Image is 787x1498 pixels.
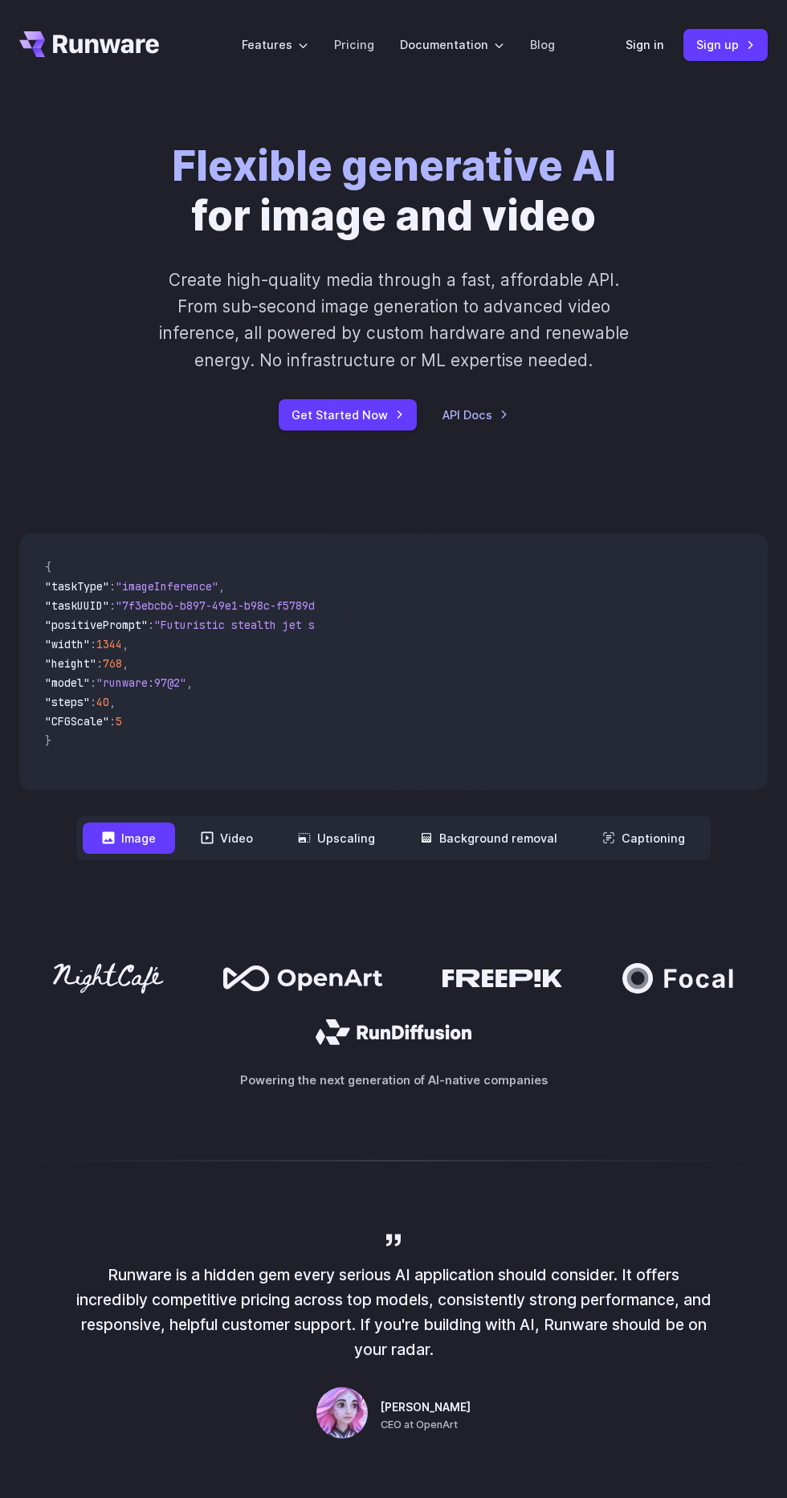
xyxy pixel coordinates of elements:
[334,35,374,54] a: Pricing
[683,29,768,60] a: Sign up
[316,1387,368,1439] img: Person
[381,1417,458,1433] span: CEO at OpenArt
[154,618,739,632] span: "Futuristic stealth jet streaking through a neon-lit cityscape with glowing purple exhaust"
[122,656,128,671] span: ,
[45,714,109,729] span: "CFGScale"
[109,695,116,709] span: ,
[45,579,109,594] span: "taskType"
[45,637,90,651] span: "width"
[148,618,154,632] span: :
[172,141,616,241] h1: for image and video
[626,35,664,54] a: Sign in
[45,618,148,632] span: "positivePrompt"
[96,676,186,690] span: "runware:97@2"
[45,695,90,709] span: "steps"
[381,1399,471,1417] span: [PERSON_NAME]
[45,676,90,690] span: "model"
[109,598,116,613] span: :
[154,267,633,373] p: Create high-quality media through a fast, affordable API. From sub-second image generation to adv...
[530,35,555,54] a: Blog
[109,579,116,594] span: :
[96,656,103,671] span: :
[72,1263,715,1361] p: Runware is a hidden gem every serious AI application should consider. It offers incredibly compet...
[172,141,616,190] strong: Flexible generative AI
[116,579,218,594] span: "imageInference"
[186,676,193,690] span: ,
[96,695,109,709] span: 40
[218,579,225,594] span: ,
[442,406,508,424] a: API Docs
[90,676,96,690] span: :
[90,695,96,709] span: :
[279,822,394,854] button: Upscaling
[181,822,272,854] button: Video
[122,637,128,651] span: ,
[401,822,577,854] button: Background removal
[116,714,122,729] span: 5
[45,656,96,671] span: "height"
[45,598,109,613] span: "taskUUID"
[19,1071,768,1089] p: Powering the next generation of AI-native companies
[400,35,504,54] label: Documentation
[83,822,175,854] button: Image
[45,560,51,574] span: {
[19,31,159,57] a: Go to /
[45,733,51,748] span: }
[109,714,116,729] span: :
[242,35,308,54] label: Features
[96,637,122,651] span: 1344
[103,656,122,671] span: 768
[90,637,96,651] span: :
[116,598,360,613] span: "7f3ebcb6-b897-49e1-b98c-f5789d2d40d7"
[279,399,417,431] a: Get Started Now
[583,822,704,854] button: Captioning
